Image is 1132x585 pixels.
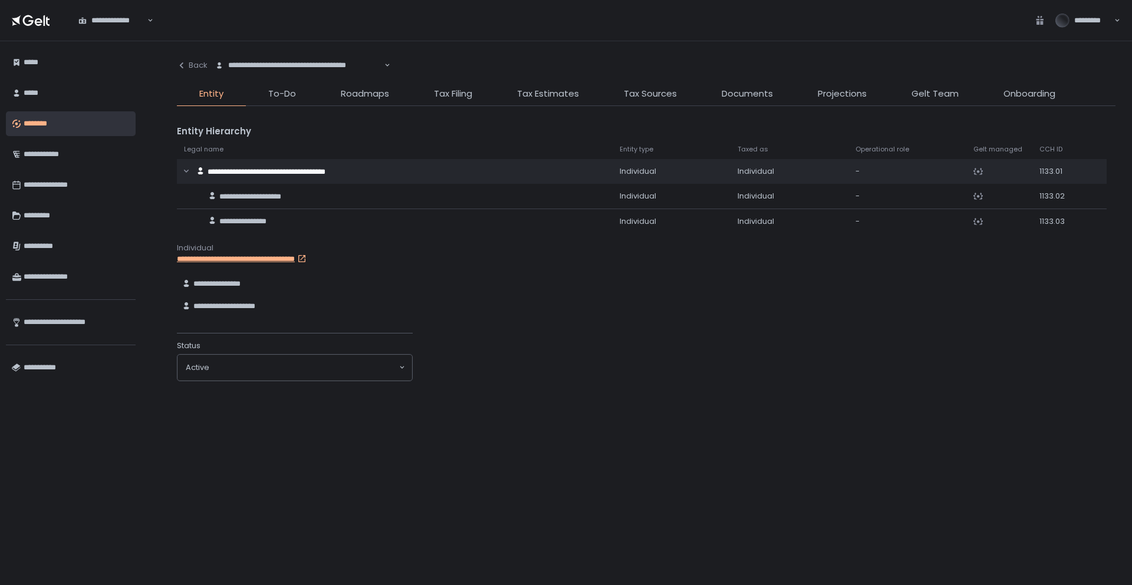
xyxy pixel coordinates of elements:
span: Entity type [620,145,653,154]
span: Operational role [855,145,909,154]
button: Back [177,53,208,78]
input: Search for option [209,362,398,374]
span: Tax Sources [624,87,677,101]
div: Individual [620,166,723,177]
span: CCH ID [1039,145,1062,154]
div: - [855,216,959,227]
div: Entity Hierarchy [177,125,1115,138]
span: Status [177,341,200,351]
div: Back [177,60,208,71]
div: Individual [177,243,1115,253]
span: Entity [199,87,223,101]
div: Search for option [208,53,390,78]
div: Individual [738,191,841,201]
div: Individual [620,191,723,201]
div: - [855,166,959,177]
div: Search for option [71,8,153,33]
div: Individual [738,216,841,227]
div: 1133.01 [1039,166,1077,177]
span: Gelt Team [911,87,959,101]
span: Taxed as [738,145,768,154]
span: Documents [722,87,773,101]
div: Individual [738,166,841,177]
span: active [186,362,209,373]
span: Projections [818,87,867,101]
div: 1133.03 [1039,216,1077,227]
span: Gelt managed [973,145,1022,154]
span: Legal name [184,145,223,154]
span: To-Do [268,87,296,101]
span: Tax Estimates [517,87,579,101]
div: 1133.02 [1039,191,1077,201]
span: Onboarding [1003,87,1055,101]
div: - [855,191,959,201]
span: Tax Filing [434,87,472,101]
span: Roadmaps [341,87,389,101]
div: Search for option [177,355,412,381]
div: Individual [620,216,723,227]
